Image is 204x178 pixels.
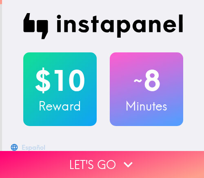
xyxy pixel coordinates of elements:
[9,139,49,155] button: Español
[110,97,183,115] h3: Minutes
[23,97,97,115] h3: Reward
[22,142,45,153] div: Español
[23,64,97,97] h2: $10
[132,68,144,93] span: ~
[23,13,183,39] img: Instapanel
[110,64,183,97] h2: 8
